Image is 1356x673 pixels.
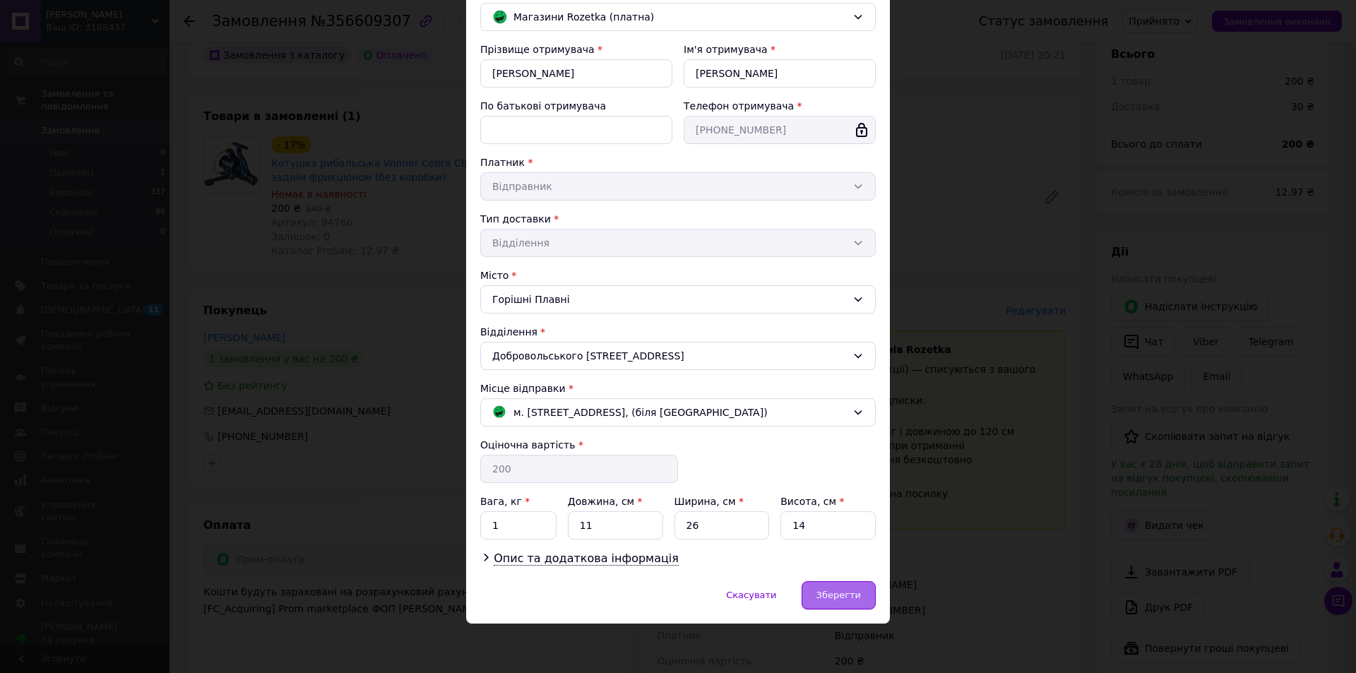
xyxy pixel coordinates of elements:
label: Довжина, см [568,496,643,507]
label: Ім'я отримувача [684,44,768,55]
input: +380 [684,116,876,144]
label: По батькові отримувача [480,100,606,112]
div: Місто [480,268,876,282]
span: Магазини Rozetka (платна) [513,9,847,25]
div: Платник [480,155,876,169]
div: Горішні Плавні [480,285,876,314]
div: Добровольського [STREET_ADDRESS] [480,342,876,370]
label: Прізвище отримувача [480,44,595,55]
div: Місце відправки [480,381,876,395]
label: Вага, кг [480,496,530,507]
div: Тип доставки [480,212,876,226]
label: Висота, см [780,496,844,507]
label: Телефон отримувача [684,100,794,112]
label: Ширина, см [674,496,744,507]
span: Зберегти [816,590,861,600]
span: Опис та додаткова інформація [494,552,679,566]
span: м. [STREET_ADDRESS], (біля [GEOGRAPHIC_DATA]) [513,405,768,420]
label: Оціночна вартість [480,439,575,451]
div: Відділення [480,325,876,339]
span: Скасувати [726,590,776,600]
